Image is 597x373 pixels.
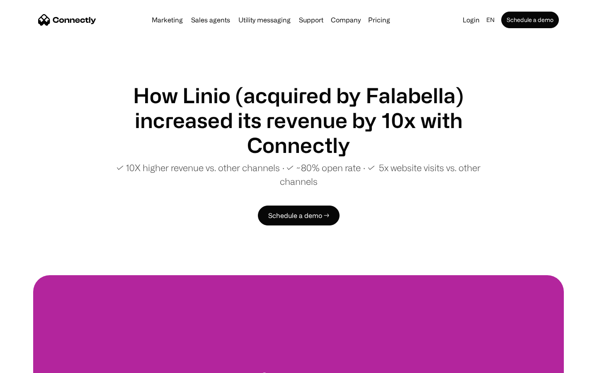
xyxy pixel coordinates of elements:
[148,17,186,23] a: Marketing
[188,17,233,23] a: Sales agents
[99,83,498,157] h1: How Linio (acquired by Falabella) increased its revenue by 10x with Connectly
[365,17,393,23] a: Pricing
[296,17,327,23] a: Support
[17,358,50,370] ul: Language list
[501,12,559,28] a: Schedule a demo
[8,358,50,370] aside: Language selected: English
[459,14,483,26] a: Login
[486,14,495,26] div: en
[235,17,294,23] a: Utility messaging
[258,206,340,225] a: Schedule a demo →
[331,14,361,26] div: Company
[99,161,498,188] p: ✓ 10X higher revenue vs. other channels ∙ ✓ ~80% open rate ∙ ✓ 5x website visits vs. other channels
